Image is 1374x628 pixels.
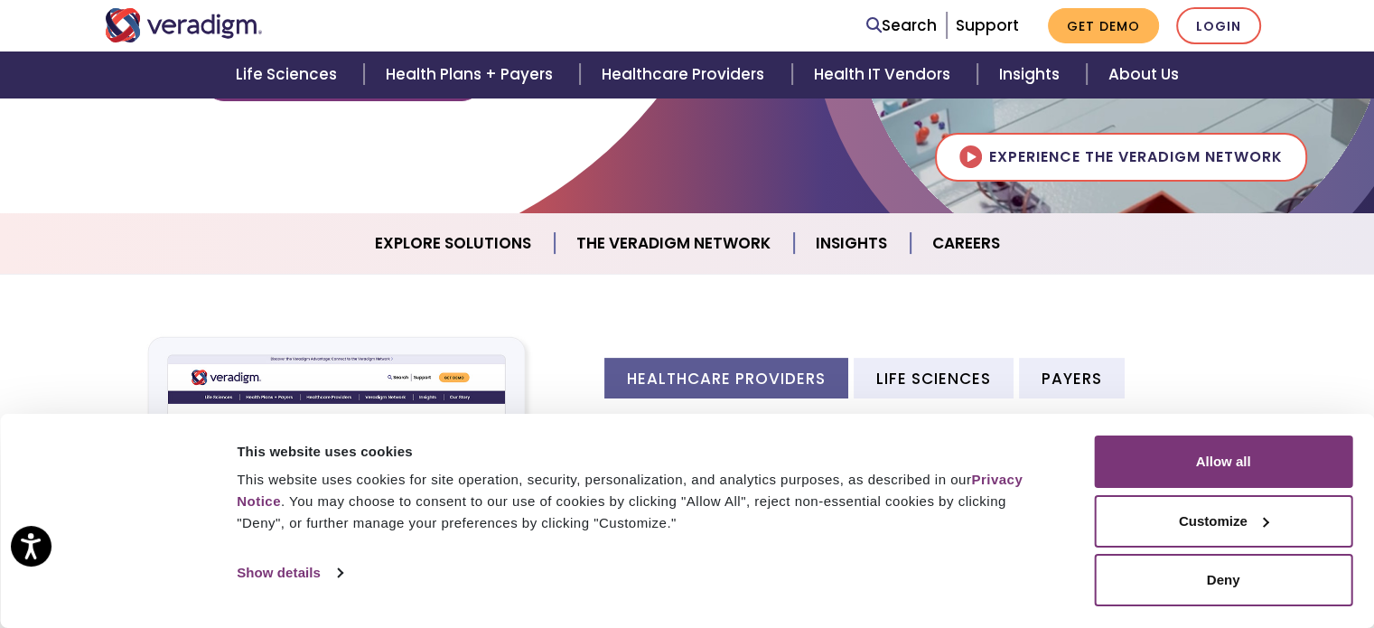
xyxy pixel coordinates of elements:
[956,14,1019,36] a: Support
[237,441,1053,463] div: This website uses cookies
[214,52,364,98] a: Life Sciences
[1048,8,1159,43] a: Get Demo
[604,358,848,398] li: Healthcare Providers
[105,8,263,42] img: Veradigm logo
[854,358,1014,398] li: Life Sciences
[364,52,580,98] a: Health Plans + Payers
[555,220,794,267] a: The Veradigm Network
[911,220,1022,267] a: Careers
[1094,495,1352,548] button: Customize
[237,469,1053,534] div: This website uses cookies for site operation, security, personalization, and analytics purposes, ...
[977,52,1087,98] a: Insights
[237,559,341,586] a: Show details
[580,52,791,98] a: Healthcare Providers
[866,14,937,38] a: Search
[794,220,911,267] a: Insights
[1176,7,1261,44] a: Login
[1087,52,1201,98] a: About Us
[1094,554,1352,606] button: Deny
[792,52,977,98] a: Health IT Vendors
[353,220,555,267] a: Explore Solutions
[1094,436,1352,488] button: Allow all
[1019,358,1125,398] li: Payers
